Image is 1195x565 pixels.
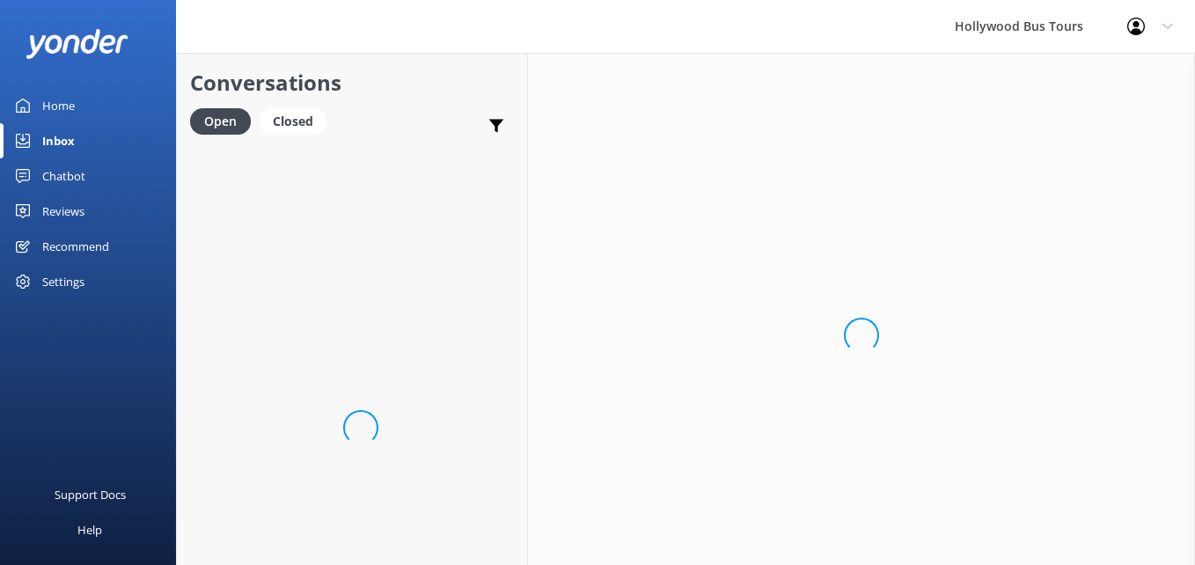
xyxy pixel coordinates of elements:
div: Home [42,88,75,123]
div: Support Docs [55,477,126,512]
a: Closed [260,111,335,130]
div: Reviews [42,194,84,229]
div: Recommend [42,229,109,264]
div: Open [190,108,251,135]
div: Closed [260,108,326,135]
div: Settings [42,264,84,299]
div: Chatbot [42,158,85,194]
a: Open [190,111,260,130]
h2: Conversations [190,66,514,99]
div: Help [77,512,102,547]
img: yonder-white-logo.png [26,29,128,58]
div: Inbox [42,123,75,158]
